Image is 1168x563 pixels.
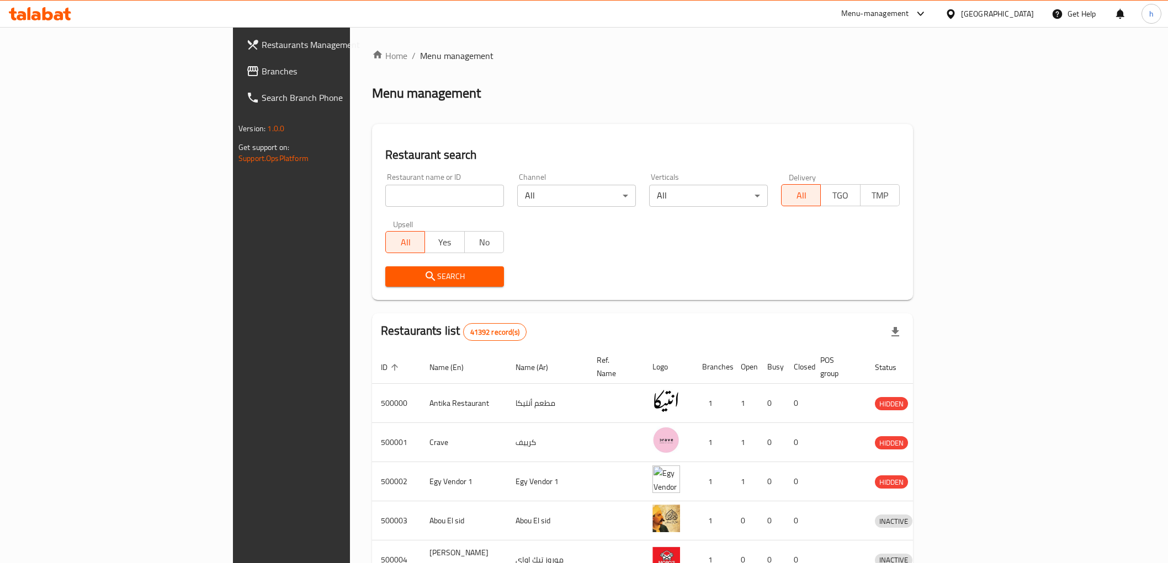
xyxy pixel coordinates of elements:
span: Ref. Name [597,353,630,380]
span: Yes [429,234,460,250]
div: Menu-management [841,7,909,20]
button: All [385,231,425,253]
a: Search Branch Phone [237,84,428,111]
div: Export file [882,319,909,345]
button: All [781,184,821,206]
div: All [649,185,768,207]
button: No [464,231,504,253]
td: 0 [758,462,785,501]
span: ID [381,361,402,374]
img: Egy Vendor 1 [652,465,680,493]
a: Branches [237,58,428,84]
span: Search [394,270,495,283]
img: Crave [652,426,680,454]
td: 1 [693,501,732,540]
td: 0 [785,462,811,501]
td: 1 [693,423,732,462]
button: TMP [860,184,900,206]
span: HIDDEN [875,437,908,449]
a: Restaurants Management [237,31,428,58]
h2: Restaurant search [385,147,900,163]
div: HIDDEN [875,397,908,410]
td: 0 [785,423,811,462]
a: Support.OpsPlatform [238,151,309,165]
span: 1.0.0 [267,121,284,136]
td: 1 [693,384,732,423]
th: Busy [758,350,785,384]
td: مطعم أنتيكا [507,384,588,423]
td: Abou El sid [421,501,507,540]
span: HIDDEN [875,398,908,410]
span: No [469,234,500,250]
span: Status [875,361,911,374]
img: Abou El sid [652,505,680,532]
span: Search Branch Phone [262,91,419,104]
img: Antika Restaurant [652,387,680,415]
td: 0 [758,423,785,462]
td: 1 [732,423,758,462]
input: Search for restaurant name or ID.. [385,185,504,207]
td: كرييف [507,423,588,462]
td: Abou El sid [507,501,588,540]
span: All [390,234,421,250]
td: 0 [732,501,758,540]
td: 1 [732,384,758,423]
span: All [786,187,816,203]
td: Egy Vendor 1 [421,462,507,501]
th: Closed [785,350,811,384]
span: INACTIVE [875,515,912,528]
span: Menu management [420,49,493,62]
button: Search [385,266,504,287]
span: h [1149,8,1154,20]
button: TGO [820,184,860,206]
span: Branches [262,65,419,78]
span: POS group [820,353,853,380]
td: Antika Restaurant [421,384,507,423]
span: HIDDEN [875,476,908,489]
span: Get support on: [238,140,289,154]
span: TGO [825,187,856,203]
button: Yes [424,231,464,253]
div: Total records count [463,323,527,341]
span: Name (En) [429,361,478,374]
td: Crave [421,423,507,462]
td: 0 [785,384,811,423]
th: Open [732,350,758,384]
td: 1 [732,462,758,501]
div: All [517,185,636,207]
td: 0 [785,501,811,540]
span: TMP [865,187,895,203]
td: 0 [758,501,785,540]
td: 1 [693,462,732,501]
span: 41392 record(s) [464,327,526,337]
span: Restaurants Management [262,38,419,51]
label: Delivery [789,173,816,181]
label: Upsell [393,220,413,228]
h2: Restaurants list [381,323,527,341]
td: 0 [758,384,785,423]
div: [GEOGRAPHIC_DATA] [961,8,1034,20]
span: Version: [238,121,266,136]
nav: breadcrumb [372,49,913,62]
td: Egy Vendor 1 [507,462,588,501]
th: Branches [693,350,732,384]
th: Logo [644,350,693,384]
span: Name (Ar) [516,361,562,374]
